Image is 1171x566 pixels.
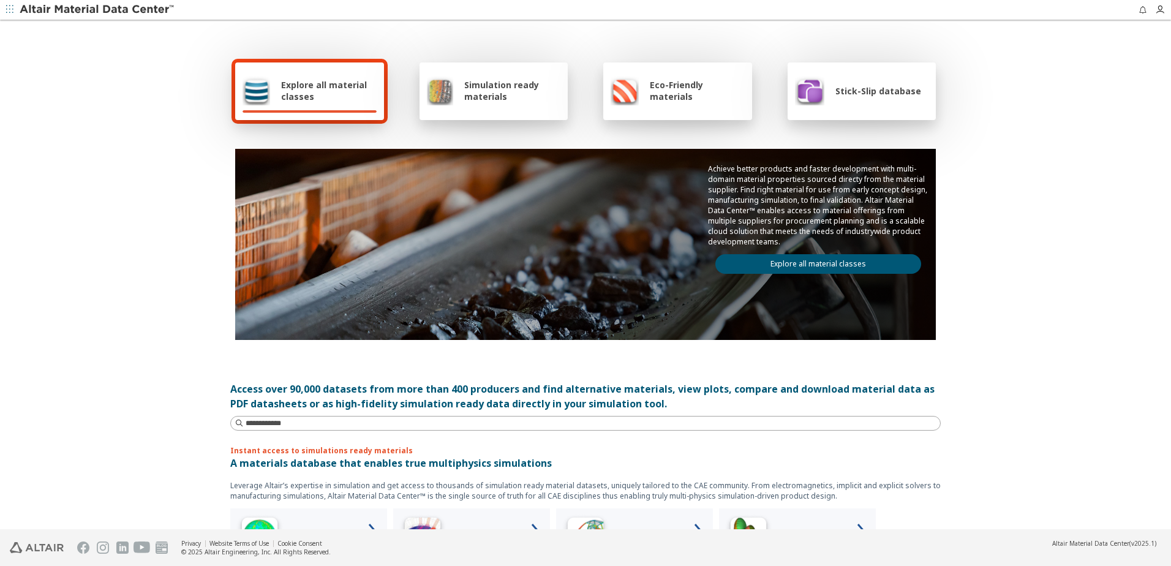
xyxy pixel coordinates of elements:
[230,445,941,456] p: Instant access to simulations ready materials
[277,539,322,548] a: Cookie Consent
[281,79,377,102] span: Explore all material classes
[230,382,941,411] div: Access over 90,000 datasets from more than 400 producers and find alternative materials, view plo...
[1052,539,1129,548] span: Altair Material Data Center
[235,513,284,562] img: High Frequency Icon
[715,254,921,274] a: Explore all material classes
[10,542,64,553] img: Altair Engineering
[611,76,639,105] img: Eco-Friendly materials
[427,76,453,105] img: Simulation ready materials
[795,76,824,105] img: Stick-Slip database
[724,513,773,562] img: Crash Analyses Icon
[230,480,941,501] p: Leverage Altair’s expertise in simulation and get access to thousands of simulation ready materia...
[243,76,270,105] img: Explore all material classes
[464,79,560,102] span: Simulation ready materials
[835,85,921,97] span: Stick-Slip database
[650,79,744,102] span: Eco-Friendly materials
[181,548,331,556] div: © 2025 Altair Engineering, Inc. All Rights Reserved.
[20,4,176,16] img: Altair Material Data Center
[561,513,610,562] img: Structural Analyses Icon
[708,164,928,247] p: Achieve better products and faster development with multi-domain material properties sourced dire...
[181,539,201,548] a: Privacy
[398,513,447,562] img: Low Frequency Icon
[230,456,941,470] p: A materials database that enables true multiphysics simulations
[1052,539,1156,548] div: (v2025.1)
[209,539,269,548] a: Website Terms of Use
